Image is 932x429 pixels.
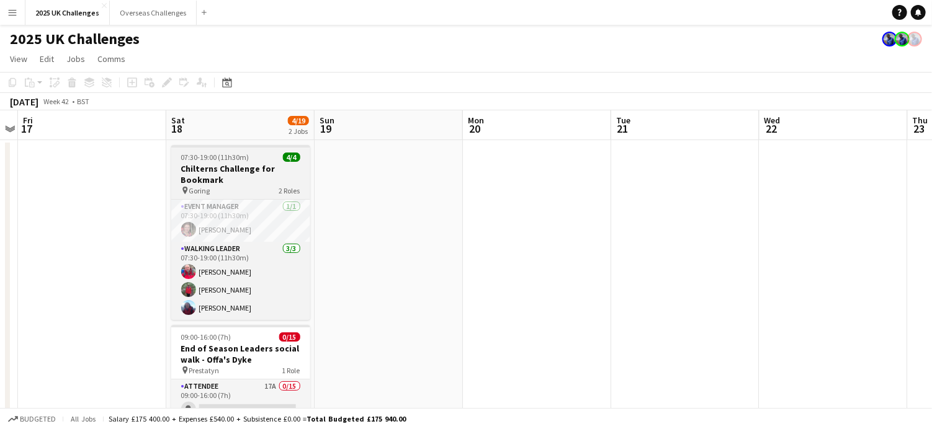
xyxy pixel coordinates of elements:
button: Overseas Challenges [110,1,197,25]
span: 20 [466,122,484,136]
div: Salary £175 400.00 + Expenses £540.00 + Subsistence £0.00 = [109,414,406,423]
app-user-avatar: Andy Baker [882,32,897,46]
span: 22 [763,122,781,136]
span: 09:00-16:00 (7h) [181,332,231,342]
app-card-role: Walking Leader3/307:30-19:00 (11h30m)[PERSON_NAME][PERSON_NAME][PERSON_NAME] [171,242,310,320]
span: 17 [21,122,33,136]
a: View [5,51,32,67]
span: Week 42 [41,97,72,106]
div: 2 Jobs [289,126,308,136]
span: Total Budgeted £175 940.00 [307,414,406,423]
span: Jobs [66,53,85,64]
span: 07:30-19:00 (11h30m) [181,153,249,162]
button: Budgeted [6,412,58,426]
span: Sun [320,115,334,126]
span: 0/15 [279,332,300,342]
span: Budgeted [20,415,56,423]
span: Tue [616,115,630,126]
span: Fri [23,115,33,126]
h3: End of Season Leaders social walk - Offa's Dyke [171,343,310,365]
span: View [10,53,27,64]
a: Jobs [61,51,90,67]
span: Mon [468,115,484,126]
span: 23 [911,122,928,136]
span: 1 Role [282,366,300,375]
span: Edit [40,53,54,64]
app-user-avatar: Andy Baker [907,32,922,46]
span: 18 [169,122,185,136]
span: All jobs [68,414,98,423]
span: Goring [189,186,210,195]
app-card-role: Event Manager1/107:30-19:00 (11h30m)[PERSON_NAME] [171,200,310,242]
span: 19 [318,122,334,136]
button: 2025 UK Challenges [25,1,110,25]
span: Wed [764,115,781,126]
span: 21 [614,122,630,136]
app-job-card: 07:30-19:00 (11h30m)4/4Chilterns Challenge for Bookmark Goring2 RolesEvent Manager1/107:30-19:00 ... [171,145,310,320]
h3: Chilterns Challenge for Bookmark [171,163,310,185]
h1: 2025 UK Challenges [10,30,140,48]
span: Sat [171,115,185,126]
span: Prestatyn [189,366,220,375]
span: 2 Roles [279,186,300,195]
span: 4/19 [288,116,309,125]
a: Comms [92,51,130,67]
a: Edit [35,51,59,67]
app-user-avatar: Andy Baker [895,32,910,46]
span: Comms [97,53,125,64]
span: 4/4 [283,153,300,162]
span: Thu [913,115,928,126]
div: BST [77,97,89,106]
div: [DATE] [10,95,38,108]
